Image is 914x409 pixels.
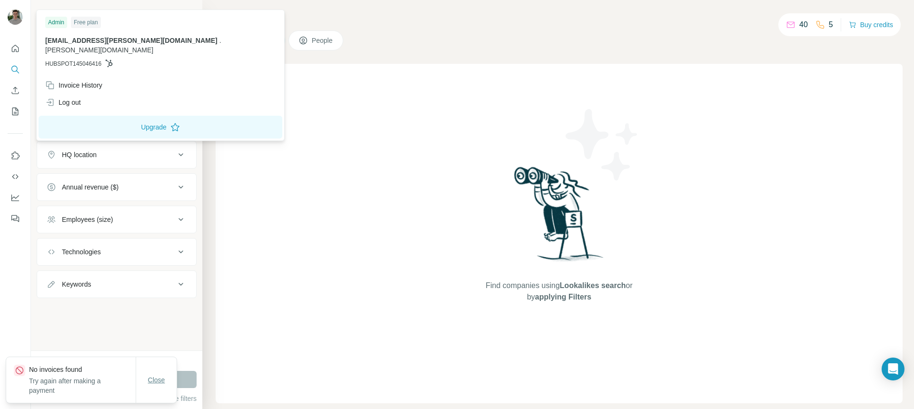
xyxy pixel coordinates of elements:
span: [EMAIL_ADDRESS][PERSON_NAME][DOMAIN_NAME] [45,37,218,44]
div: Free plan [71,17,101,28]
span: Find companies using or by [483,280,635,303]
button: Search [8,61,23,78]
button: Employees (size) [37,208,196,231]
button: HQ location [37,143,196,166]
span: . [219,37,221,44]
img: Surfe Illustration - Stars [559,102,645,188]
span: HUBSPOT145046416 [45,60,101,68]
button: Close [141,371,172,389]
span: applying Filters [535,293,591,301]
div: Technologies [62,247,101,257]
div: Annual revenue ($) [62,182,119,192]
button: Keywords [37,273,196,296]
span: People [312,36,334,45]
div: Log out [45,98,81,107]
button: Buy credits [849,18,893,31]
button: Upgrade [39,116,282,139]
img: Avatar [8,10,23,25]
div: Admin [45,17,67,28]
button: Technologies [37,240,196,263]
button: Annual revenue ($) [37,176,196,199]
p: 5 [829,19,833,30]
p: Try again after making a payment [29,376,136,395]
span: [PERSON_NAME][DOMAIN_NAME] [45,46,153,54]
div: Open Intercom Messenger [882,358,904,380]
div: HQ location [62,150,97,160]
button: Use Surfe API [8,168,23,185]
div: Invoice History [45,80,102,90]
span: Close [148,375,165,385]
button: Use Surfe on LinkedIn [8,147,23,164]
button: My lists [8,103,23,120]
button: Feedback [8,210,23,227]
button: Enrich CSV [8,82,23,99]
button: Hide [166,6,202,20]
button: Quick start [8,40,23,57]
img: Surfe Illustration - Woman searching with binoculars [510,164,609,270]
div: Keywords [62,279,91,289]
span: Lookalikes search [560,281,626,289]
button: Dashboard [8,189,23,206]
div: New search [37,9,67,17]
p: No invoices found [29,365,136,374]
p: 40 [799,19,808,30]
h4: Search [216,11,903,25]
div: Employees (size) [62,215,113,224]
